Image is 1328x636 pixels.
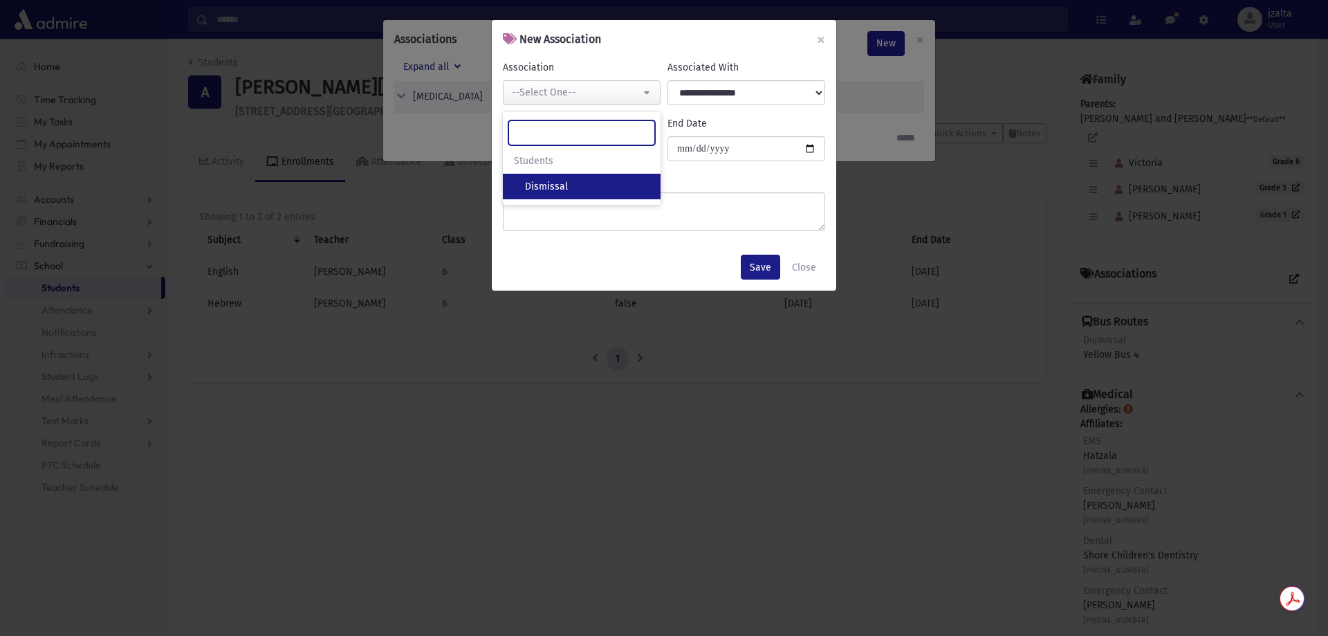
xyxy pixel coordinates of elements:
[667,116,707,131] label: End Date
[525,180,568,194] span: Dismissal
[512,85,640,100] div: --Select One--
[741,255,780,280] button: Save
[508,120,655,145] input: Search
[667,60,739,75] label: Associated With
[514,154,553,168] span: Students
[503,60,554,75] label: Association
[503,31,601,48] h6: New Association
[503,80,661,105] button: --Select One--
[783,255,825,280] button: Close
[806,20,836,59] button: ×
